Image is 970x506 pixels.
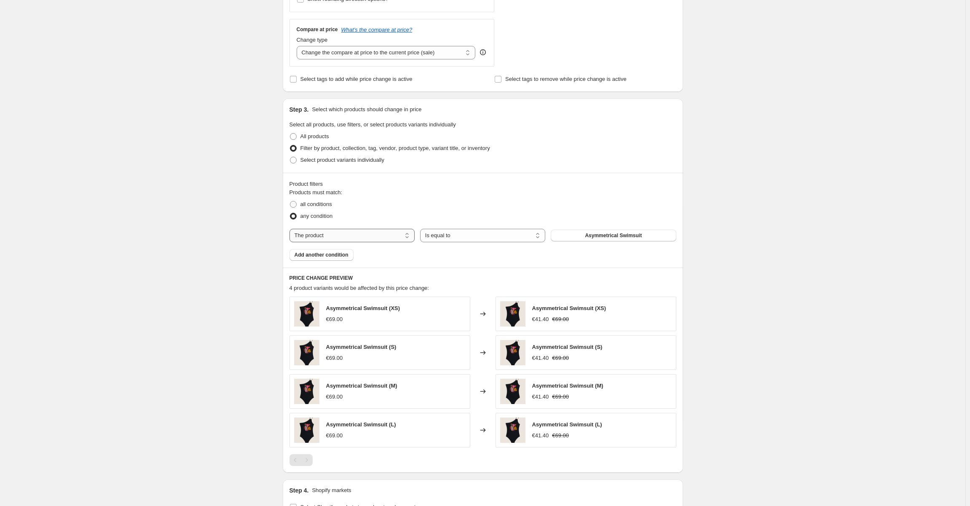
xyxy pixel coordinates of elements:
[552,354,569,362] strike: €69.00
[300,157,384,163] span: Select product variants individually
[294,301,319,327] img: 3948_80x.jpg
[326,393,343,401] div: €69.00
[289,121,456,128] span: Select all products, use filters, or select products variants individually
[300,145,490,151] span: Filter by product, collection, tag, vendor, product type, variant title, or inventory
[294,418,319,443] img: 3948_80x.jpg
[552,393,569,401] strike: €69.00
[300,213,333,219] span: any condition
[326,344,397,350] span: Asymmetrical Swimsuit (S)
[289,189,343,195] span: Products must match:
[532,344,603,350] span: Asymmetrical Swimsuit (S)
[300,76,413,82] span: Select tags to add while price change is active
[326,383,397,389] span: Asymmetrical Swimsuit (M)
[326,354,343,362] div: €69.00
[289,275,676,281] h6: PRICE CHANGE PREVIEW
[532,421,602,428] span: Asymmetrical Swimsuit (L)
[500,301,525,327] img: 3948_80x.jpg
[289,486,309,495] h2: Step 4.
[297,26,338,33] h3: Compare at price
[289,285,429,291] span: 4 product variants would be affected by this price change:
[326,305,400,311] span: Asymmetrical Swimsuit (XS)
[289,180,676,188] div: Product filters
[585,232,642,239] span: Asymmetrical Swimsuit
[500,418,525,443] img: 3948_80x.jpg
[326,315,343,324] div: €69.00
[532,383,603,389] span: Asymmetrical Swimsuit (M)
[532,393,549,401] div: €41.40
[289,249,354,261] button: Add another condition
[552,431,569,440] strike: €69.00
[479,48,487,56] div: help
[341,27,413,33] button: What's the compare at price?
[326,421,396,428] span: Asymmetrical Swimsuit (L)
[295,252,348,258] span: Add another condition
[500,379,525,404] img: 3948_80x.jpg
[552,315,569,324] strike: €69.00
[294,340,319,365] img: 3948_80x.jpg
[300,201,332,207] span: all conditions
[294,379,319,404] img: 3948_80x.jpg
[551,230,676,241] button: Asymmetrical Swimsuit
[532,354,549,362] div: €41.40
[312,486,351,495] p: Shopify markets
[326,431,343,440] div: €69.00
[297,37,328,43] span: Change type
[300,133,329,139] span: All products
[289,454,313,466] nav: Pagination
[500,340,525,365] img: 3948_80x.jpg
[289,105,309,114] h2: Step 3.
[532,431,549,440] div: €41.40
[312,105,421,114] p: Select which products should change in price
[505,76,627,82] span: Select tags to remove while price change is active
[532,305,606,311] span: Asymmetrical Swimsuit (XS)
[532,315,549,324] div: €41.40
